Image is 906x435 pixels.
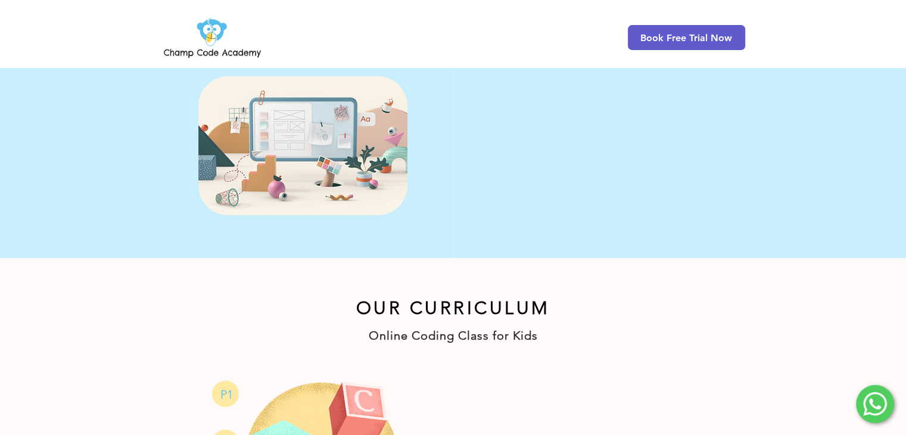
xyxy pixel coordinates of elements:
span: OUR CURRICULUM [356,297,550,319]
img: Champ Code Academy Logo PNG.png [161,14,263,61]
a: Book Free Trial Now [628,25,745,50]
img: Champ Code Academy Free Online Coding Trial Illustration 1 [198,76,407,215]
span: Book Free Trial Now [640,32,732,44]
span: P1 [220,387,233,402]
svg: Online Coding Class for Primary 1 [212,381,239,407]
span: Online Coding Class for Kids [369,328,538,343]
